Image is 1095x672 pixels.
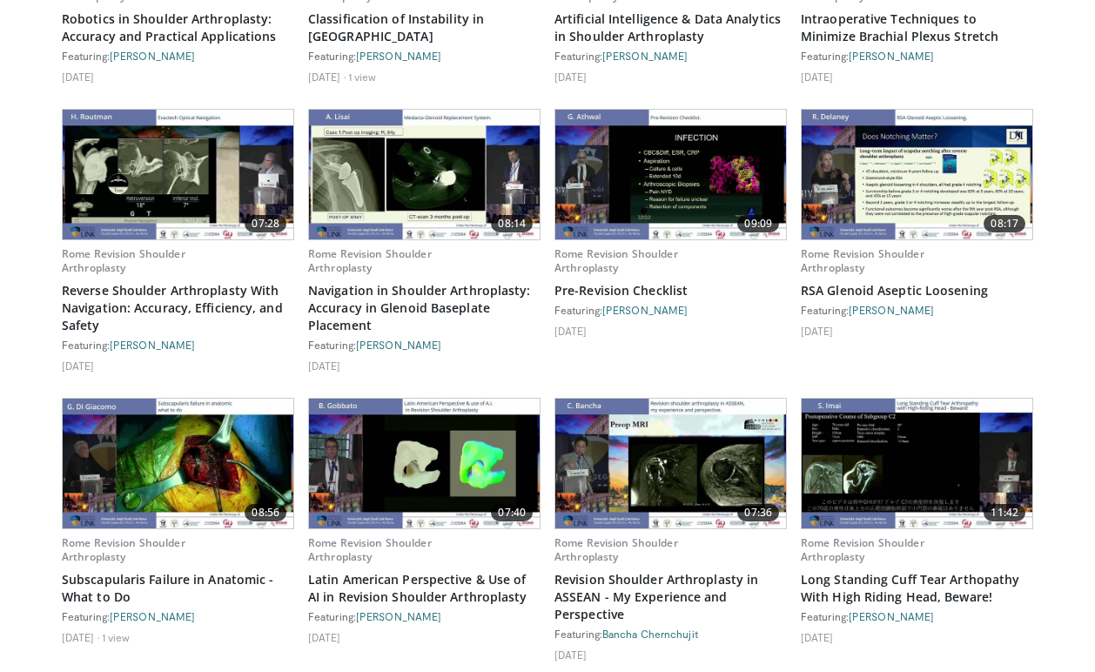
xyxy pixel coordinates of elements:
[308,282,541,334] a: Navigation in Shoulder Arthroplasty: Accuracy in Glenoid Baseplate Placement
[737,504,779,521] span: 07:36
[554,535,678,564] a: Rome Revision Shoulder Arthroplasty
[356,610,441,622] a: [PERSON_NAME]
[554,282,787,299] a: Pre-Revision Checklist
[63,110,293,239] img: 6e0014db-18f7-43be-ab2b-ee53f402839a.620x360_q85_upscale.jpg
[245,504,286,521] span: 08:56
[555,110,786,239] img: 55f6ac48-21f9-428d-9b9e-d3ac12010e4d.620x360_q85_upscale.jpg
[555,399,786,528] img: e969e368-437a-46fa-b180-f746a2ac95a9.620x360_q85_upscale.jpg
[110,50,195,62] a: [PERSON_NAME]
[849,304,934,316] a: [PERSON_NAME]
[801,324,834,338] li: [DATE]
[309,399,540,528] img: 4a9c73f6-8d1b-4d2e-b19b-a8105b262af9.620x360_q85_upscale.jpg
[801,10,1033,45] a: Intraoperative Techniques to Minimize Brachial Plexus Stretch
[801,246,924,275] a: Rome Revision Shoulder Arthroplasty
[245,215,286,232] span: 07:28
[554,648,588,662] li: [DATE]
[555,399,786,528] a: 07:36
[308,338,541,352] div: Featuring:
[63,110,293,239] a: 07:28
[62,609,294,623] div: Featuring:
[62,49,294,63] div: Featuring:
[801,282,1033,299] a: RSA Glenoid Aseptic Loosening
[554,49,787,63] div: Featuring:
[602,628,698,640] a: Bancha Chernchujit
[308,571,541,606] a: Latin American Perspective & Use of AI in Revision Shoulder Arthroplasty
[602,50,688,62] a: [PERSON_NAME]
[801,571,1033,606] a: Long Standing Cuff Tear Arthopathy With High Riding Head, Beware!
[356,339,441,351] a: [PERSON_NAME]
[62,10,294,45] a: Robotics in Shoulder Arthroplasty: Accuracy and Practical Applications
[308,359,341,373] li: [DATE]
[308,246,432,275] a: Rome Revision Shoulder Arthroplasty
[801,49,1033,63] div: Featuring:
[554,70,588,84] li: [DATE]
[801,630,834,644] li: [DATE]
[849,50,934,62] a: [PERSON_NAME]
[348,70,377,84] li: 1 view
[308,535,432,564] a: Rome Revision Shoulder Arthroplasty
[356,50,441,62] a: [PERSON_NAME]
[63,399,293,528] img: 949cfbe4-2a1f-4f19-a749-9e74c9c65f93.620x360_q85_upscale.jpg
[491,215,533,232] span: 08:14
[802,399,1032,528] a: 11:42
[63,399,293,528] a: 08:56
[801,535,924,564] a: Rome Revision Shoulder Arthroplasty
[491,504,533,521] span: 07:40
[309,399,540,528] a: 07:40
[62,535,185,564] a: Rome Revision Shoulder Arthroplasty
[554,246,678,275] a: Rome Revision Shoulder Arthroplasty
[308,70,346,84] li: [DATE]
[802,110,1032,239] a: 08:17
[555,110,786,239] a: 09:09
[737,215,779,232] span: 09:09
[308,630,341,644] li: [DATE]
[102,630,131,644] li: 1 view
[62,630,99,644] li: [DATE]
[110,610,195,622] a: [PERSON_NAME]
[62,282,294,334] a: Reverse Shoulder Arthroplasty With Navigation: Accuracy, Efficiency, and Safety
[309,110,540,239] img: 0e01535e-a690-4721-86db-12380765f610.620x360_q85_upscale.jpg
[110,339,195,351] a: [PERSON_NAME]
[554,324,588,338] li: [DATE]
[802,399,1032,528] img: 95256ba5-7d8c-456e-bb12-31c5d7e4f24c.620x360_q85_upscale.jpg
[984,215,1025,232] span: 08:17
[801,303,1033,317] div: Featuring:
[62,338,294,352] div: Featuring:
[62,359,95,373] li: [DATE]
[849,610,934,622] a: [PERSON_NAME]
[554,303,787,317] div: Featuring:
[801,609,1033,623] div: Featuring:
[62,70,95,84] li: [DATE]
[984,504,1025,521] span: 11:42
[308,609,541,623] div: Featuring:
[554,627,787,641] div: Featuring:
[308,49,541,63] div: Featuring:
[554,571,787,623] a: Revision Shoulder Arthroplasty in ASSEAN - My Experience and Perspective
[62,246,185,275] a: Rome Revision Shoulder Arthroplasty
[801,70,834,84] li: [DATE]
[802,110,1032,239] img: 75c363d7-789f-4771-a9b8-9c547d0536dd.620x360_q85_upscale.jpg
[602,304,688,316] a: [PERSON_NAME]
[308,10,541,45] a: Classification of Instability in [GEOGRAPHIC_DATA]
[309,110,540,239] a: 08:14
[62,571,294,606] a: Subscapularis Failure in Anatomic - What to Do
[554,10,787,45] a: Artificial Intelligence & Data Analytics in Shoulder Arthroplasty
